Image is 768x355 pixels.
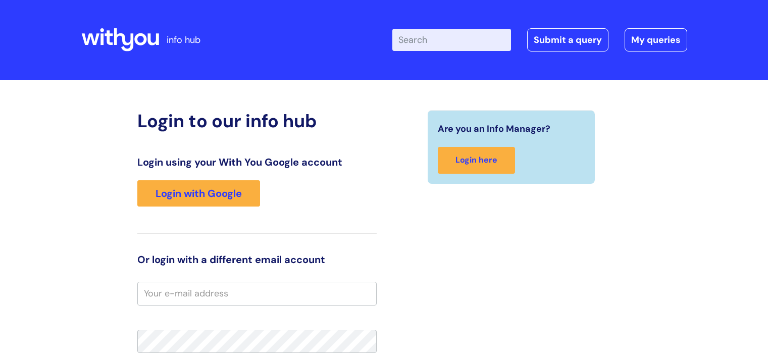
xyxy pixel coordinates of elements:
[438,121,550,137] span: Are you an Info Manager?
[137,253,377,266] h3: Or login with a different email account
[625,28,687,52] a: My queries
[137,180,260,207] a: Login with Google
[527,28,608,52] a: Submit a query
[167,32,200,48] p: info hub
[137,110,377,132] h2: Login to our info hub
[392,29,511,51] input: Search
[438,147,515,174] a: Login here
[137,156,377,168] h3: Login using your With You Google account
[137,282,377,305] input: Your e-mail address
